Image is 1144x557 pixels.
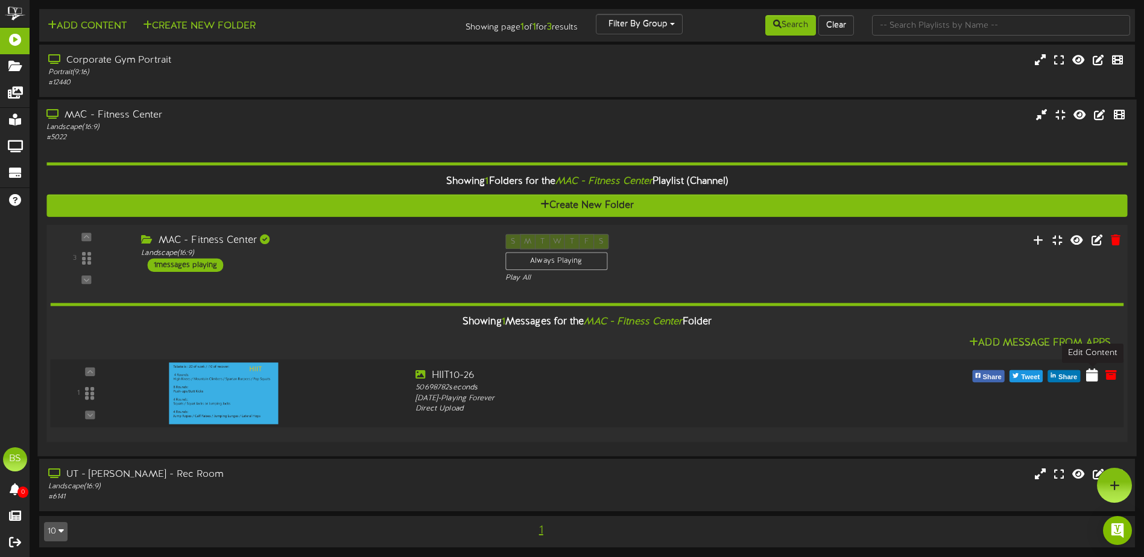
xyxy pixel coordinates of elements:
button: Create New Folder [46,195,1127,217]
span: 1 [485,176,488,187]
span: Share [1056,371,1079,384]
span: 0 [17,486,28,498]
div: Play All [505,273,760,283]
div: Always Playing [505,252,607,270]
span: 1 [502,316,505,327]
button: Tweet [1010,370,1043,382]
div: # 5022 [46,133,486,143]
img: 71894679-c82a-4337-b922-8479aeb700cd.jpg [169,362,279,424]
button: Create New Folder [139,19,259,34]
button: Clear [818,15,854,36]
strong: 1 [520,22,524,33]
strong: 1 [532,22,536,33]
div: # 6141 [48,492,487,502]
div: Landscape ( 16:9 ) [46,122,486,133]
div: # 12440 [48,78,487,88]
div: Open Intercom Messenger [1103,516,1132,545]
div: MAC - Fitness Center [141,234,487,248]
button: Add Message From Apps [965,335,1114,350]
i: MAC - Fitness Center [555,176,653,187]
div: Landscape ( 16:9 ) [141,248,487,258]
div: HIIT10-26 [416,369,849,383]
div: [DATE] - Playing Forever [416,393,849,404]
div: Showing Folders for the Playlist (Channel) [37,169,1136,195]
strong: 3 [547,22,552,33]
div: Showing page of for results [403,14,587,34]
div: 50698782 seconds [416,383,849,394]
button: Add Content [44,19,130,34]
span: Tweet [1019,371,1042,384]
div: Showing Messages for the Folder [41,309,1133,335]
input: -- Search Playlists by Name -- [872,15,1130,36]
div: MAC - Fitness Center [46,109,486,122]
div: Portrait ( 9:16 ) [48,68,487,78]
button: Search [765,15,816,36]
button: 10 [44,522,68,541]
div: Direct Upload [416,404,849,415]
button: Share [972,370,1005,382]
span: Share [980,371,1003,384]
span: 1 [536,524,546,537]
div: Landscape ( 16:9 ) [48,482,487,492]
button: Share [1048,370,1081,382]
div: BS [3,447,27,471]
button: Filter By Group [596,14,683,34]
div: UT - [PERSON_NAME] - Rec Room [48,468,487,482]
i: MAC - Fitness Center [584,316,682,327]
div: Corporate Gym Portrait [48,54,487,68]
div: 1 messages playing [148,259,224,272]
